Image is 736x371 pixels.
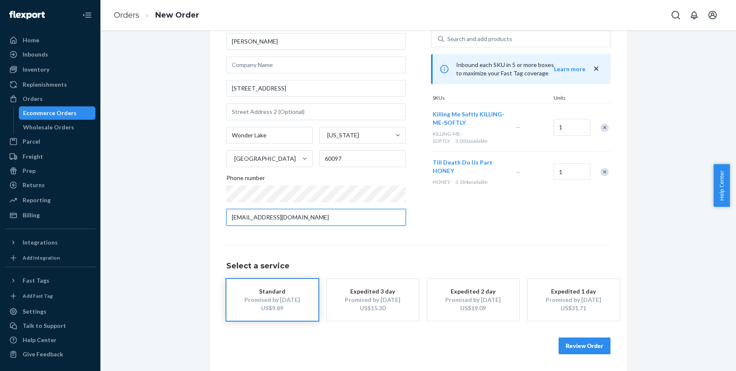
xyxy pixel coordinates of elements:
span: Till Death Do Us Part HONEY [433,159,492,174]
span: Killing Me Softly KILLING-ME-SOFTLY [433,111,505,126]
a: Orders [114,10,139,20]
div: Reporting [23,196,51,204]
div: Units [552,94,590,103]
button: StandardPromised by [DATE]US$9.89 [226,279,318,321]
div: Add Integration [23,254,60,261]
div: Expedited 2 day [440,287,507,296]
a: Inbounds [5,48,95,61]
div: Give Feedback [23,350,63,358]
div: Promised by [DATE] [440,296,507,304]
button: Expedited 3 dayPromised by [DATE]US$15.30 [327,279,419,321]
div: Promised by [DATE] [540,296,607,304]
div: Prep [23,167,36,175]
a: Returns [5,178,95,192]
button: Open Search Box [667,7,684,23]
span: KILLING-ME-SOFTLY [433,131,462,144]
div: Ecommerce Orders [23,109,77,117]
a: Reporting [5,193,95,207]
div: Add Fast Tag [23,292,53,299]
div: Returns [23,181,45,189]
input: ZIP Code [319,150,406,167]
button: Open account menu [704,7,721,23]
div: Remove Item [600,168,609,176]
a: Add Integration [5,252,95,263]
button: Fast Tags [5,274,95,287]
div: Expedited 3 day [339,287,406,296]
a: Orders [5,92,95,106]
div: Integrations [23,238,58,247]
a: Parcel [5,135,95,148]
span: Phone number [226,174,265,185]
div: [US_STATE] [327,131,359,139]
div: Remove Item [600,124,609,132]
div: Talk to Support [23,322,66,330]
div: Orders [23,95,43,103]
div: Inventory [23,65,49,74]
a: Talk to Support [5,319,95,332]
div: US$19.09 [440,304,507,312]
ol: breadcrumbs [107,3,206,28]
button: Learn more [554,65,585,73]
div: Replenishments [23,80,67,89]
a: Wholesale Orders [19,121,96,134]
button: Give Feedback [5,348,95,361]
div: Promised by [DATE] [239,296,306,304]
a: Billing [5,209,95,222]
button: close [592,64,600,73]
div: Billing [23,211,40,219]
div: Expedited 1 day [540,287,607,296]
div: Fast Tags [23,276,49,285]
button: Killing Me Softly KILLING-ME-SOFTLY [433,110,506,127]
div: Inbounds [23,50,48,59]
div: Standard [239,287,306,296]
a: Replenishments [5,78,95,91]
input: [US_STATE] [326,131,327,139]
div: Wholesale Orders [23,123,74,131]
a: Freight [5,150,95,163]
span: 3,184 available [455,179,487,185]
a: Add Fast Tag [5,291,95,301]
div: Help Center [23,336,56,344]
span: HONEY [433,179,450,185]
input: Quantity [554,119,590,136]
a: Help Center [5,333,95,347]
div: US$9.89 [239,304,306,312]
img: Flexport logo [9,11,45,19]
button: Till Death Do Us Part HONEY [433,158,506,175]
button: Open notifications [686,7,703,23]
div: Promised by [DATE] [339,296,406,304]
a: Inventory [5,63,95,76]
span: — [516,124,521,131]
a: Prep [5,164,95,178]
button: Expedited 1 dayPromised by [DATE]US$31.71 [528,279,620,321]
div: US$15.30 [339,304,406,312]
div: Inbound each SKU in 5 or more boxes to maximize your Fast Tag coverage [431,54,610,84]
a: Settings [5,305,95,318]
input: First & Last Name [226,33,406,50]
input: City [226,127,313,144]
div: Parcel [23,137,40,146]
h1: Select a service [226,262,610,271]
div: Search and add products [447,35,512,43]
div: US$31.71 [540,304,607,312]
button: Help Center [713,164,730,207]
button: Expedited 2 dayPromised by [DATE]US$19.09 [427,279,519,321]
input: Street Address [226,80,406,97]
div: Settings [23,307,46,316]
a: Ecommerce Orders [19,106,96,120]
span: — [516,168,521,175]
input: Company Name [226,57,406,73]
a: Home [5,33,95,47]
div: Home [23,36,39,44]
a: New Order [155,10,199,20]
button: Integrations [5,236,95,249]
span: 3,003 available [455,138,487,144]
button: Review Order [559,338,610,354]
div: Freight [23,152,43,161]
div: SKUs [431,94,552,103]
div: [GEOGRAPHIC_DATA] [234,155,296,163]
button: Close Navigation [79,7,95,23]
input: Email (Only Required for International) [226,209,406,226]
